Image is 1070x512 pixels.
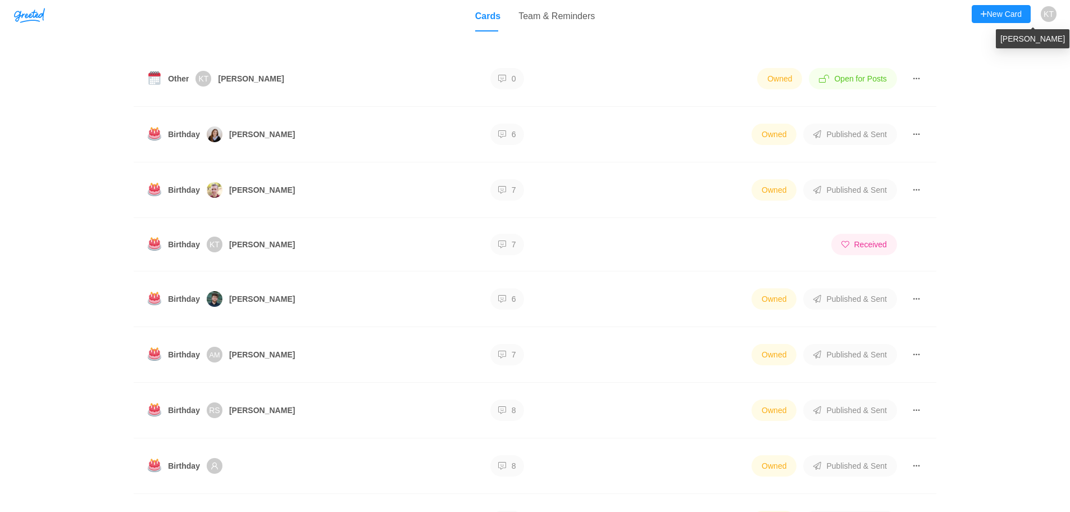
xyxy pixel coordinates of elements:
span: [PERSON_NAME] [229,348,295,361]
span: AM [209,347,220,361]
img: jubili%2Fstrategyn.com%2FFeGmSOhZo2h7uFw83YGnn9Jb3682-b1f3f04b1e6b45c08ff04e10889d32a1 [207,182,222,198]
img: 🎂 [148,183,161,196]
span: [PERSON_NAME] [229,293,295,305]
span: Birthday [168,404,200,416]
span: Birthday [168,348,200,361]
img: jubili%2Fstrategyn.com%2FCfCA5jlpAAWskN2hVBAnX9lDgIM2-51b0c56db6b3426d92674d223c5bc612 [207,291,222,307]
img: 🎂 [148,403,161,416]
span: 8 [490,455,524,477]
span: Open for Posts [809,68,896,89]
span: KT [1044,6,1054,22]
span: Published & Sent [803,124,896,145]
span: Birthday [168,293,200,305]
img: 🎂 [148,127,161,141]
span: 7 [490,179,524,201]
span: Owned [752,344,796,365]
span: Other [168,73,189,85]
span: Owned [752,400,796,421]
img: 🎂 [148,459,161,472]
span: Published & Sent [803,455,896,477]
img: jubili%2Fstrategyn.com%2FJMOP6vOZcIXnOEiQzf3oXqJLmIB2-4599f4cb436b4295b740a77315be275e [207,126,222,142]
span: RS [209,402,220,418]
span: Owned [752,179,796,201]
span: 6 [490,124,524,145]
span: Birthday [168,128,200,141]
span: Published & Sent [803,344,896,365]
span: [PERSON_NAME] [229,238,295,251]
span: [PERSON_NAME] [229,128,295,141]
span: Owned [752,288,796,310]
span: Published & Sent [803,400,896,421]
span: Birthday [168,184,200,196]
span: [PERSON_NAME] [229,184,295,196]
span: 8 [490,400,524,421]
span: Published & Sent [803,179,896,201]
button: New Card [972,5,1031,23]
span: [PERSON_NAME] [218,73,284,85]
img: 🗓 [148,71,161,85]
img: 🎂 [148,292,161,305]
div: [PERSON_NAME] [996,29,1069,48]
img: 🎂 [148,237,161,251]
img: Greeted [14,8,45,23]
span: 7 [490,234,524,255]
span: KT [199,71,209,87]
span: 7 [490,344,524,365]
img: 🎂 [148,347,161,361]
span: user [211,462,218,470]
span: 6 [490,288,524,310]
span: [PERSON_NAME] [229,404,295,416]
span: Received [831,234,897,255]
span: Birthday [168,460,200,472]
span: KT [210,237,220,252]
span: 0 [490,68,524,89]
span: Owned [752,455,796,477]
span: Owned [757,68,802,89]
span: Published & Sent [803,288,896,310]
span: Birthday [168,238,200,251]
span: Owned [752,124,796,145]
